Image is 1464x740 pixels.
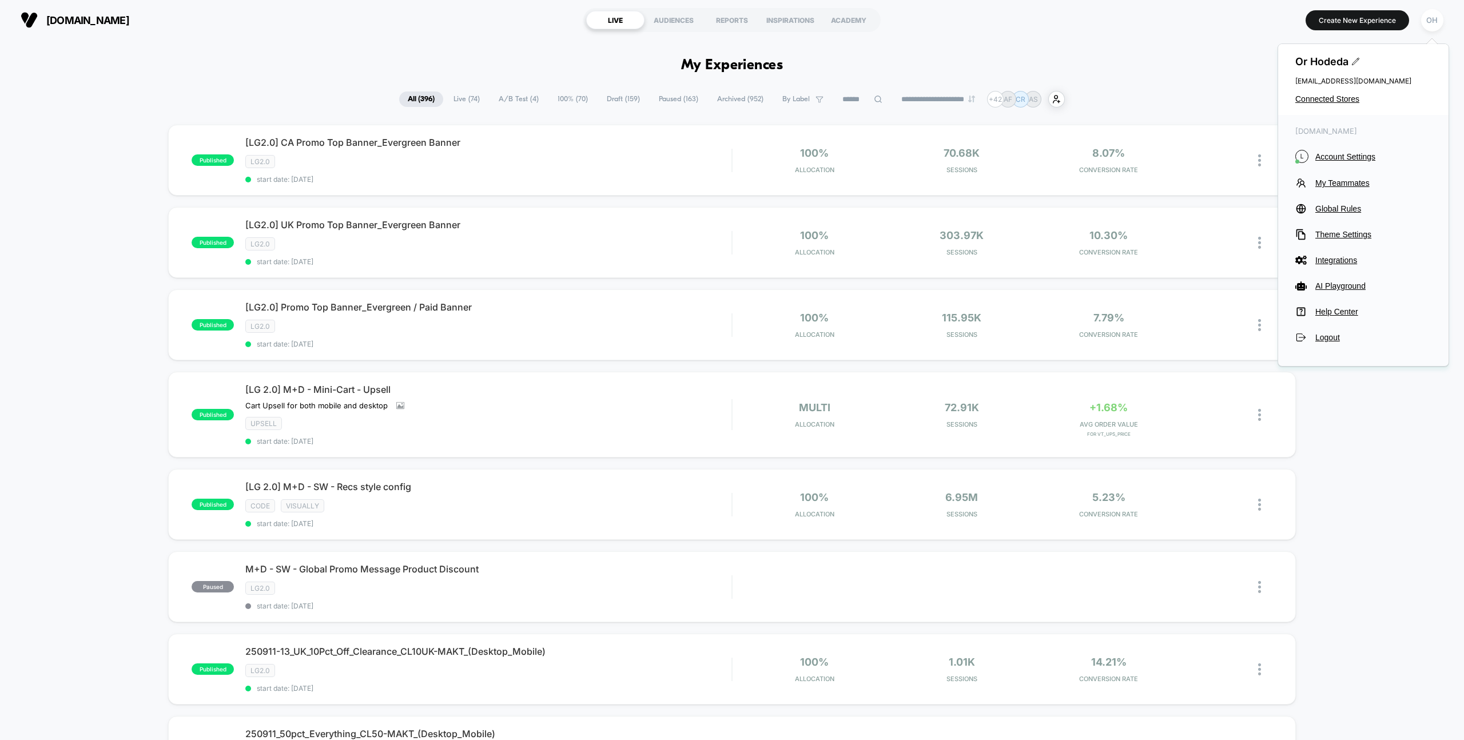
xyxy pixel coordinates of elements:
[1092,147,1125,159] span: 8.07%
[1295,332,1431,343] button: Logout
[703,11,761,29] div: REPORTS
[945,401,979,413] span: 72.91k
[1258,237,1261,249] img: close
[795,510,834,518] span: Allocation
[245,155,275,168] span: LG2.0
[891,420,1032,428] span: Sessions
[490,91,547,107] span: A/B Test ( 4 )
[800,491,829,503] span: 100%
[245,257,731,266] span: start date: [DATE]
[1038,431,1179,437] span: for VT_UpS_Price
[1258,581,1261,593] img: close
[945,491,978,503] span: 6.95M
[245,175,731,184] span: start date: [DATE]
[1315,307,1431,316] span: Help Center
[891,248,1032,256] span: Sessions
[1295,55,1431,67] span: Or Hodeda
[17,11,133,29] button: [DOMAIN_NAME]
[192,581,234,592] span: paused
[1306,10,1409,30] button: Create New Experience
[1004,95,1012,104] p: AF
[245,664,275,677] span: LG2.0
[1315,256,1431,265] span: Integrations
[681,57,783,74] h1: My Experiences
[1315,204,1431,213] span: Global Rules
[192,409,234,420] span: published
[800,229,829,241] span: 100%
[245,320,275,333] span: LG2.0
[245,519,731,528] span: start date: [DATE]
[761,11,819,29] div: INSPIRATIONS
[1295,306,1431,317] button: Help Center
[891,675,1032,683] span: Sessions
[940,229,984,241] span: 303.97k
[192,319,234,331] span: published
[1038,510,1179,518] span: CONVERSION RATE
[1038,248,1179,256] span: CONVERSION RATE
[1258,319,1261,331] img: close
[799,401,830,413] span: multi
[586,11,645,29] div: LIVE
[1295,254,1431,266] button: Integrations
[245,237,275,250] span: LG2.0
[800,656,829,668] span: 100%
[1295,229,1431,240] button: Theme Settings
[245,417,282,430] span: Upsell
[650,91,707,107] span: Paused ( 163 )
[968,96,975,102] img: end
[21,11,38,29] img: Visually logo
[245,384,731,395] span: [LG 2.0] M+D - Mini-Cart - Upsell
[1029,95,1038,104] p: AS
[192,663,234,675] span: published
[891,331,1032,339] span: Sessions
[1295,126,1431,136] span: [DOMAIN_NAME]
[942,312,981,324] span: 115.95k
[1295,280,1431,292] button: AI Playground
[1315,152,1431,161] span: Account Settings
[1258,499,1261,511] img: close
[1295,77,1431,85] span: [EMAIL_ADDRESS][DOMAIN_NAME]
[1295,150,1308,163] i: L
[1315,230,1431,239] span: Theme Settings
[1258,409,1261,421] img: close
[891,166,1032,174] span: Sessions
[795,166,834,174] span: Allocation
[1016,95,1025,104] p: CR
[645,11,703,29] div: AUDIENCES
[1038,331,1179,339] span: CONVERSION RATE
[795,331,834,339] span: Allocation
[1258,663,1261,675] img: close
[1038,675,1179,683] span: CONVERSION RATE
[245,481,731,492] span: [LG 2.0] M+D - SW - Recs style config
[245,301,731,313] span: [LG2.0] Promo Top Banner_Evergreen / Paid Banner
[1295,177,1431,189] button: My Teammates
[1258,154,1261,166] img: close
[245,219,731,230] span: [LG2.0] UK Promo Top Banner_Evergreen Banner
[944,147,980,159] span: 70.68k
[245,137,731,148] span: [LG2.0] CA Promo Top Banner_Evergreen Banner
[445,91,488,107] span: Live ( 74 )
[245,437,731,445] span: start date: [DATE]
[1089,229,1128,241] span: 10.30%
[1315,178,1431,188] span: My Teammates
[245,340,731,348] span: start date: [DATE]
[800,312,829,324] span: 100%
[192,154,234,166] span: published
[192,499,234,510] span: published
[1421,9,1443,31] div: OH
[549,91,596,107] span: 100% ( 70 )
[598,91,649,107] span: Draft ( 159 )
[1038,166,1179,174] span: CONVERSION RATE
[281,499,324,512] span: visually
[1295,150,1431,163] button: LAccount Settings
[782,95,810,104] span: By Label
[795,675,834,683] span: Allocation
[245,401,388,410] span: Cart Upsell for both mobile and desktop
[1315,281,1431,291] span: AI Playground
[46,14,129,26] span: [DOMAIN_NAME]
[800,147,829,159] span: 100%
[795,248,834,256] span: Allocation
[1315,333,1431,342] span: Logout
[245,563,731,575] span: M+D - SW - Global Promo Message Product Discount
[949,656,975,668] span: 1.01k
